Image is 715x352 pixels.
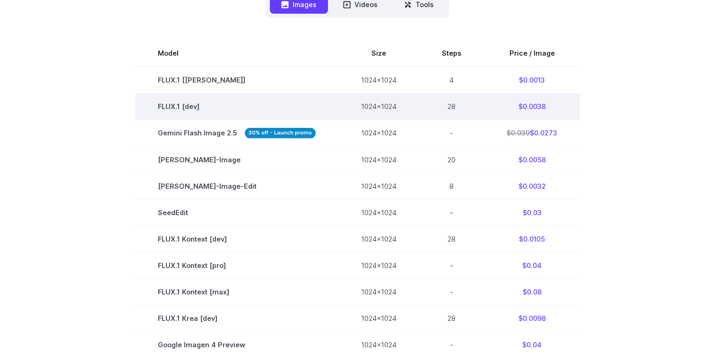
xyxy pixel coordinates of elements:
td: - [419,278,484,305]
td: 1024x1024 [338,199,419,226]
strong: 30% off - Launch promo [245,128,316,138]
td: FLUX.1 [[PERSON_NAME]] [135,67,338,93]
td: FLUX.1 [dev] [135,93,338,120]
td: 28 [419,226,484,252]
td: $0.03 [484,199,580,226]
td: 1024x1024 [338,146,419,173]
td: $0.04 [484,252,580,278]
span: Gemini Flash Image 2.5 [158,127,316,138]
td: FLUX.1 Krea [dev] [135,305,338,331]
td: - [419,120,484,146]
td: 1024x1024 [338,173,419,199]
td: - [419,252,484,278]
td: [PERSON_NAME]-Image-Edit [135,173,338,199]
td: 28 [419,305,484,331]
td: FLUX.1 Kontext [max] [135,278,338,305]
td: $0.0013 [484,67,580,93]
td: FLUX.1 Kontext [dev] [135,226,338,252]
th: Steps [419,40,484,67]
td: 20 [419,146,484,173]
td: $0.0105 [484,226,580,252]
td: $0.0038 [484,93,580,120]
td: $0.0032 [484,173,580,199]
th: Size [338,40,419,67]
td: [PERSON_NAME]-Image [135,146,338,173]
td: - [419,199,484,226]
td: $0.08 [484,278,580,305]
td: $0.0058 [484,146,580,173]
td: 1024x1024 [338,226,419,252]
td: 1024x1024 [338,93,419,120]
s: $0.039 [507,129,530,137]
td: 1024x1024 [338,120,419,146]
td: 1024x1024 [338,305,419,331]
td: 28 [419,93,484,120]
td: $0.0098 [484,305,580,331]
td: 1024x1024 [338,67,419,93]
td: 8 [419,173,484,199]
td: 1024x1024 [338,252,419,278]
td: 1024x1024 [338,278,419,305]
td: SeedEdit [135,199,338,226]
th: Price / Image [484,40,580,67]
td: FLUX.1 Kontext [pro] [135,252,338,278]
td: $0.0273 [484,120,580,146]
th: Model [135,40,338,67]
td: 4 [419,67,484,93]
